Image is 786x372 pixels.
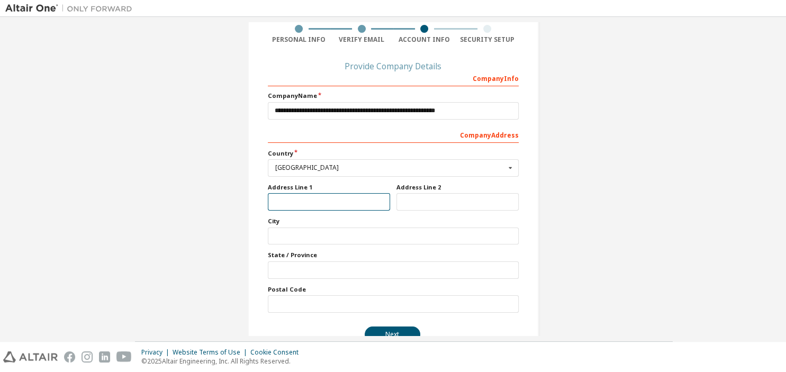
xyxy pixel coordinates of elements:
img: Altair One [5,3,138,14]
button: Next [365,326,420,342]
label: City [268,217,519,225]
div: Account Info [393,35,456,44]
div: Website Terms of Use [173,348,250,357]
img: altair_logo.svg [3,351,58,362]
div: Verify Email [330,35,393,44]
label: Country [268,149,519,158]
label: Address Line 2 [396,183,519,192]
label: Address Line 1 [268,183,390,192]
div: Company Address [268,126,519,143]
div: Privacy [141,348,173,357]
img: instagram.svg [82,351,93,362]
div: [GEOGRAPHIC_DATA] [275,165,505,171]
img: facebook.svg [64,351,75,362]
div: Security Setup [456,35,519,44]
p: © 2025 Altair Engineering, Inc. All Rights Reserved. [141,357,305,366]
img: linkedin.svg [99,351,110,362]
label: Postal Code [268,285,519,294]
div: Provide Company Details [268,63,519,69]
label: Company Name [268,92,519,100]
div: Cookie Consent [250,348,305,357]
label: State / Province [268,251,519,259]
img: youtube.svg [116,351,132,362]
div: Personal Info [268,35,331,44]
div: Company Info [268,69,519,86]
